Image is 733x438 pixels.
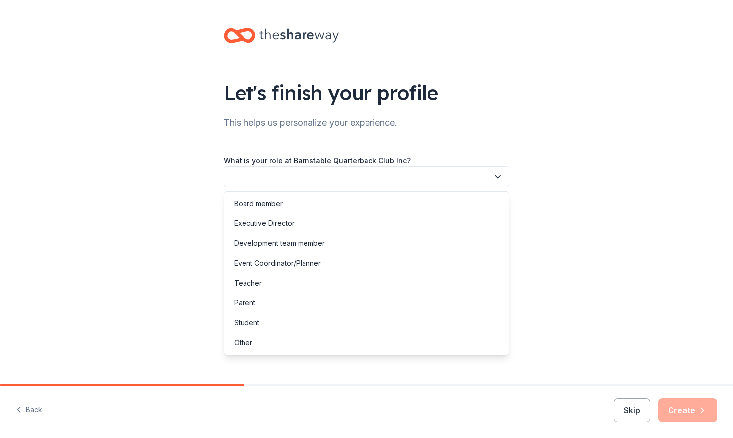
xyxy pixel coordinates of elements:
div: Parent [234,297,255,309]
div: Development team member [234,237,325,249]
div: Executive Director [234,218,295,229]
div: Student [234,317,259,329]
div: Event Coordinator/Planner [234,257,321,269]
div: Other [234,337,252,349]
div: Teacher [234,277,262,289]
div: Board member [234,198,283,210]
